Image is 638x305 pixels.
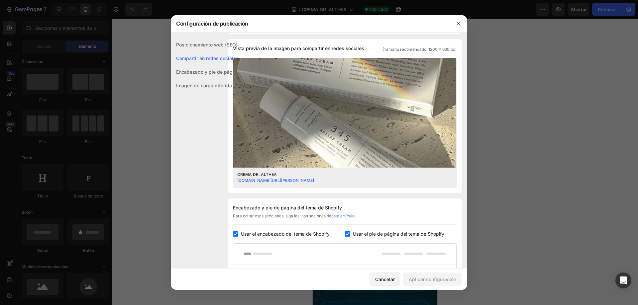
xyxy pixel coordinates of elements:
font: ( [62,4,64,9]
font: Para editar esas secciones, siga las instrucciones de [233,213,331,218]
font: Compartir en redes sociales [176,55,239,61]
font: Cancelar [375,276,395,282]
font: iPhone 13 Mini [33,4,62,9]
font: Usar el encabezado del tema de Shopify [241,231,330,237]
font: Usar el pie de página del tema de Shopify [353,231,444,237]
font: Encabezado y pie de página [176,69,239,75]
font: Vista previa de la imagen para compartir en redes sociales [233,45,364,51]
font: Encabezado y pie de página del tema de Shopify [233,205,342,210]
font: CREMA DR. ALTHEA [237,172,277,177]
font: Botón [56,222,68,227]
font: Imagen de carga diferida [176,83,232,88]
div: Abrir Intercom Messenger [615,272,631,288]
font: (Tamaño recomendado: 1200 x 630 px) [382,47,457,52]
font: Aplicar configuración [409,276,456,282]
button: Aplicar configuración [403,272,462,286]
a: este artículo. [331,213,356,218]
font: píxeles) [71,4,87,9]
font: Configuración de publicación [176,20,248,27]
font: Posicionamiento web (SEO) [176,42,238,47]
a: [DOMAIN_NAME][URL][PERSON_NAME] [237,178,314,183]
font: 375 [64,4,71,9]
button: Cancelar [370,272,400,286]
